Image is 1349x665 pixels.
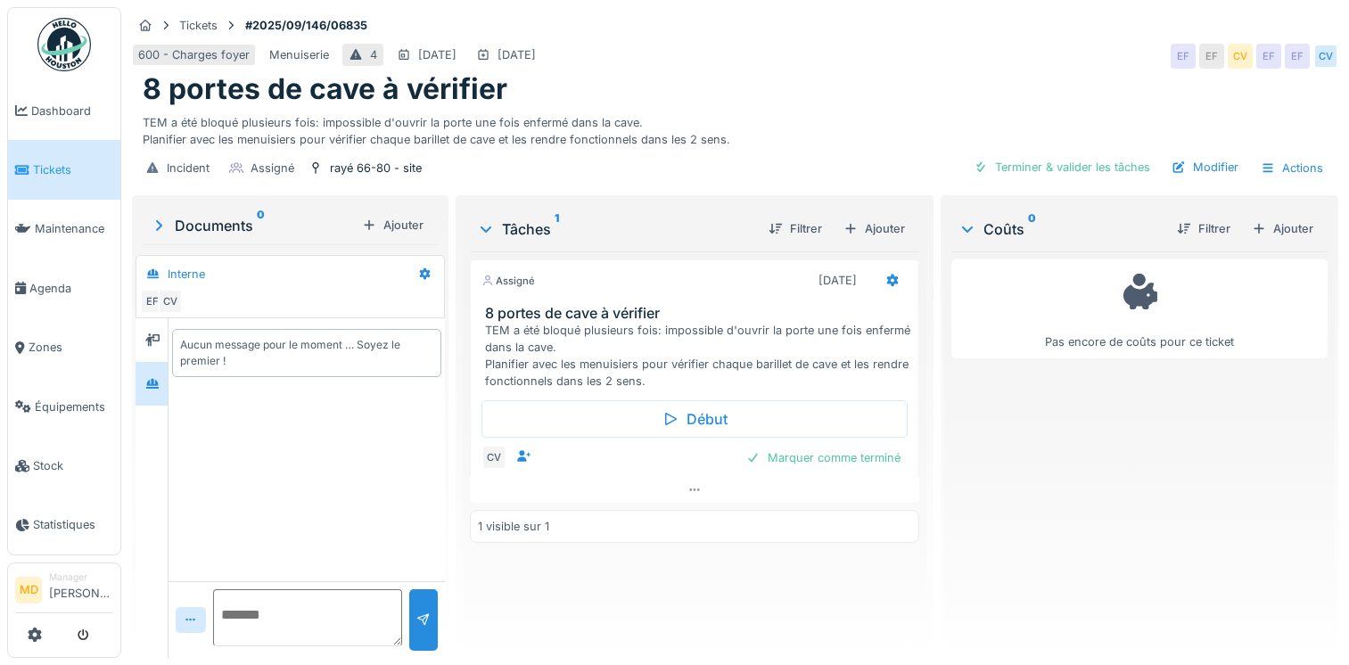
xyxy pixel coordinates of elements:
span: Agenda [29,280,113,297]
div: [DATE] [818,272,857,289]
a: Maintenance [8,200,120,259]
div: Documents [150,215,355,236]
h1: 8 portes de cave à vérifier [143,72,507,106]
img: Badge_color-CXgf-gQk.svg [37,18,91,71]
sup: 0 [257,215,265,236]
span: Maintenance [35,220,113,237]
div: Assigné [251,160,294,177]
span: Dashboard [31,103,113,119]
div: Assigné [481,274,535,289]
div: TEM a été bloqué plusieurs fois: impossible d'ouvrir la porte une fois enfermé dans la cave. Plan... [485,322,911,390]
div: EF [140,289,165,314]
div: EF [1199,44,1224,69]
li: [PERSON_NAME] [49,571,113,609]
div: EF [1256,44,1281,69]
div: [DATE] [498,46,536,63]
a: MD Manager[PERSON_NAME] [15,571,113,613]
div: 4 [370,46,377,63]
div: Aucun message pour le moment … Soyez le premier ! [180,337,433,369]
a: Équipements [8,377,120,436]
div: Début [481,400,908,438]
div: Ajouter [836,217,912,241]
a: Stock [8,436,120,495]
div: Tâches [477,218,754,240]
div: Ajouter [355,213,431,237]
span: Tickets [33,161,113,178]
a: Statistiques [8,496,120,554]
div: Filtrer [761,217,829,241]
div: Filtrer [1170,217,1238,241]
span: Équipements [35,398,113,415]
div: Menuiserie [269,46,329,63]
div: Coûts [958,218,1163,240]
div: Tickets [179,17,218,34]
div: 600 - Charges foyer [138,46,250,63]
span: Statistiques [33,516,113,533]
div: CV [1228,44,1253,69]
div: CV [158,289,183,314]
a: Agenda [8,259,120,317]
div: TEM a été bloqué plusieurs fois: impossible d'ouvrir la porte une fois enfermé dans la cave. Plan... [143,107,1328,148]
div: rayé 66-80 - site [330,160,422,177]
div: EF [1285,44,1310,69]
div: Actions [1253,155,1331,181]
div: Incident [167,160,210,177]
span: Stock [33,457,113,474]
span: Zones [29,339,113,356]
div: Manager [49,571,113,584]
h3: 8 portes de cave à vérifier [485,305,911,322]
div: EF [1171,44,1196,69]
a: Tickets [8,140,120,199]
sup: 1 [555,218,559,240]
div: Pas encore de coûts pour ce ticket [963,267,1316,350]
li: MD [15,577,42,603]
a: Zones [8,318,120,377]
strong: #2025/09/146/06835 [238,17,374,34]
div: [DATE] [418,46,457,63]
div: 1 visible sur 1 [478,518,549,535]
a: Dashboard [8,81,120,140]
div: CV [1313,44,1338,69]
div: Marquer comme terminé [739,446,908,470]
div: Modifier [1164,155,1246,179]
div: Ajouter [1245,217,1320,241]
div: Interne [168,266,205,283]
sup: 0 [1028,218,1036,240]
div: CV [481,445,506,470]
div: Terminer & valider les tâches [967,155,1157,179]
